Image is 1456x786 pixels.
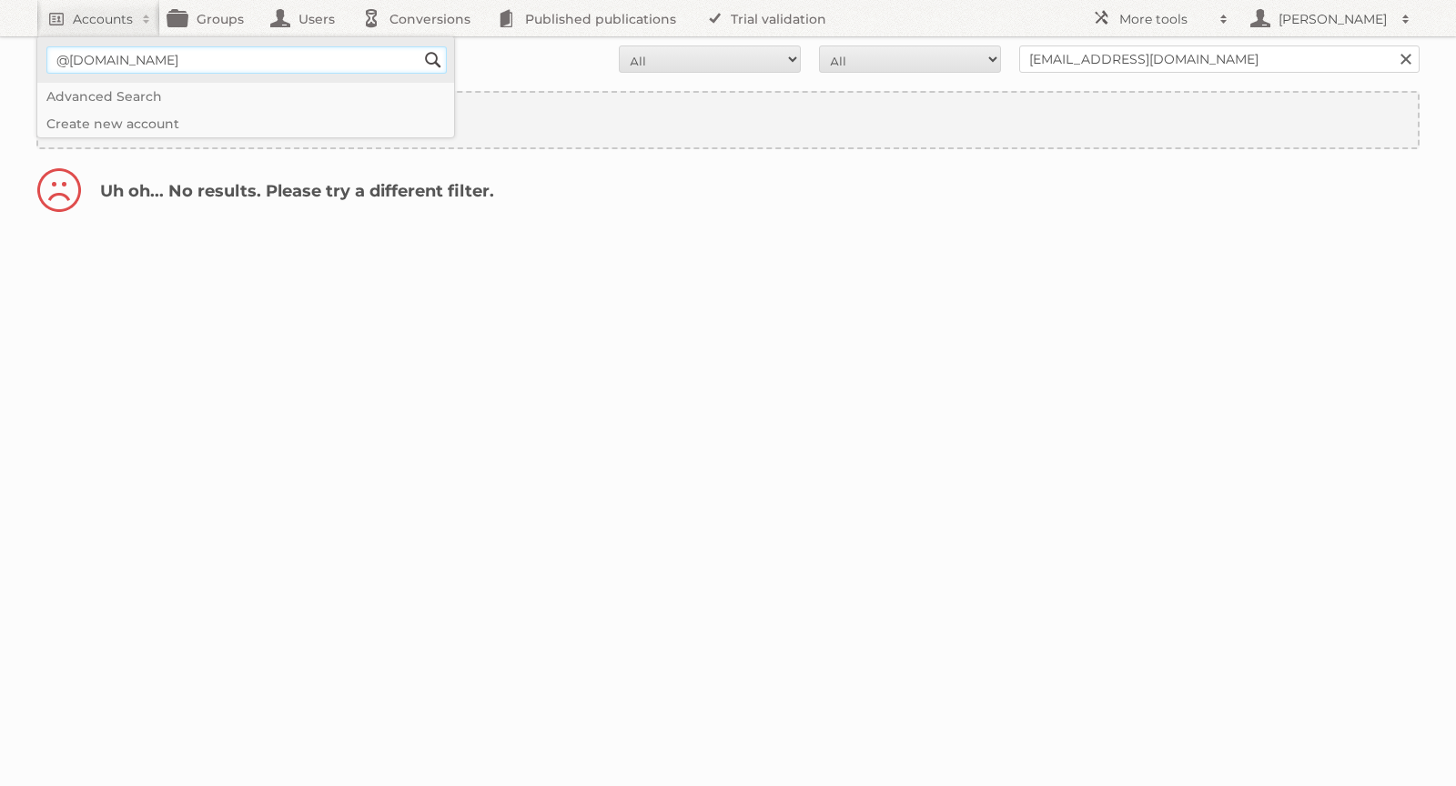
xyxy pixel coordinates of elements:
a: Create new account [38,93,1418,147]
h2: Uh oh... No results. Please try a different filter. [36,167,1420,222]
h2: [PERSON_NAME] [1274,10,1392,28]
h2: Accounts [73,10,133,28]
input: Search [420,46,447,74]
a: Advanced Search [37,83,454,110]
h2: More tools [1119,10,1210,28]
a: Create new account [37,110,454,137]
